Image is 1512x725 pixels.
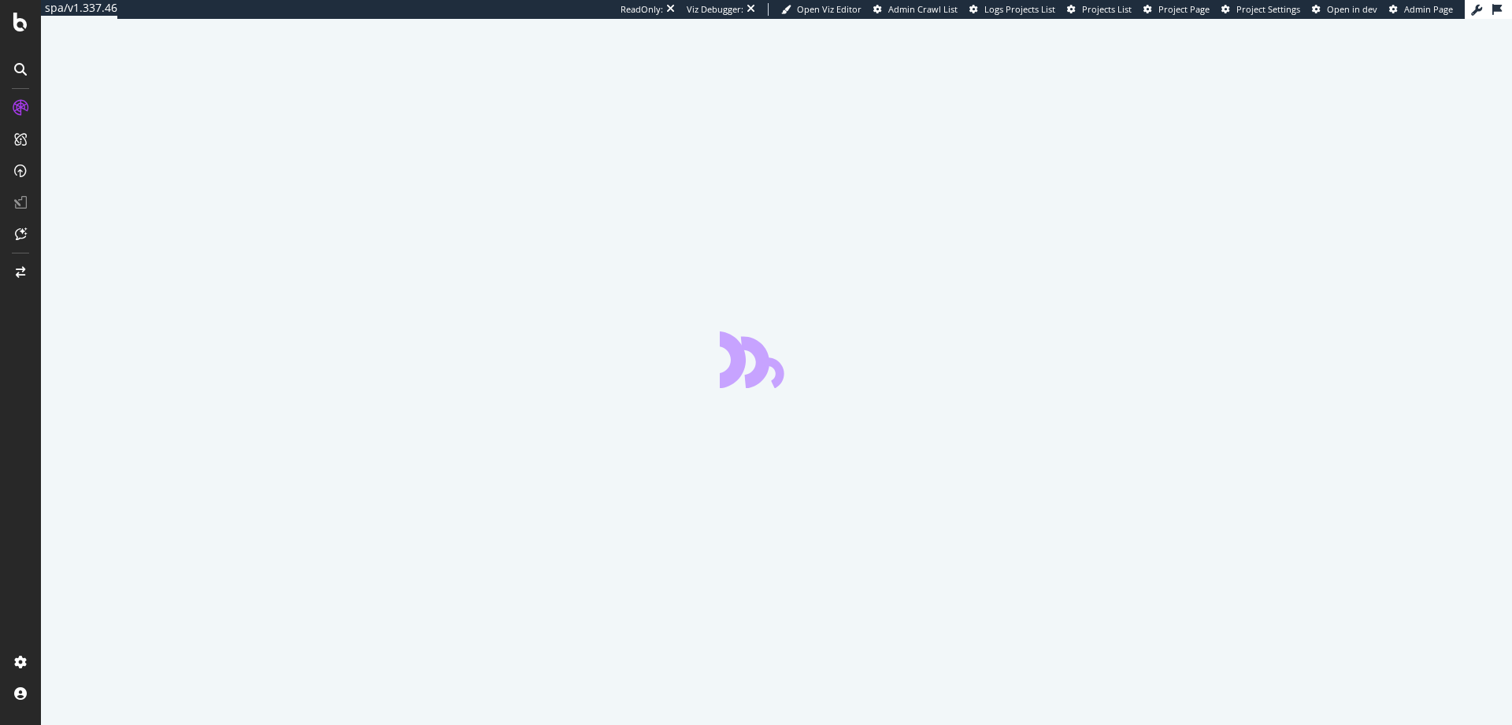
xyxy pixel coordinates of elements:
span: Project Page [1158,3,1210,15]
a: Admin Page [1389,3,1453,16]
span: Open in dev [1327,3,1377,15]
a: Open in dev [1312,3,1377,16]
span: Logs Projects List [984,3,1055,15]
div: animation [720,331,833,388]
a: Project Page [1143,3,1210,16]
span: Open Viz Editor [797,3,862,15]
a: Open Viz Editor [781,3,862,16]
a: Admin Crawl List [873,3,958,16]
div: Viz Debugger: [687,3,743,16]
a: Project Settings [1221,3,1300,16]
a: Projects List [1067,3,1132,16]
a: Logs Projects List [969,3,1055,16]
span: Admin Page [1404,3,1453,15]
span: Project Settings [1236,3,1300,15]
span: Projects List [1082,3,1132,15]
span: Admin Crawl List [888,3,958,15]
div: ReadOnly: [621,3,663,16]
